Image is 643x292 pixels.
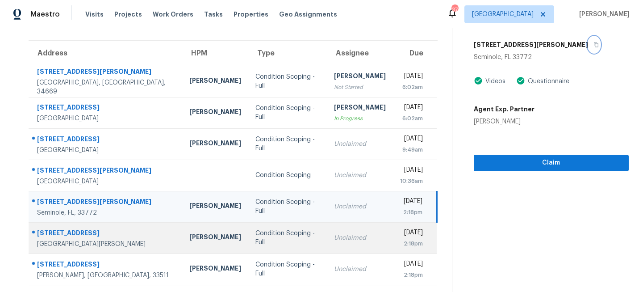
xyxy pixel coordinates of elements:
[334,114,386,123] div: In Progress
[400,271,423,279] div: 2:18pm
[483,77,505,86] div: Videos
[37,229,175,240] div: [STREET_ADDRESS]
[474,117,534,126] div: [PERSON_NAME]
[516,76,525,85] img: Artifact Present Icon
[334,171,386,180] div: Unclaimed
[255,229,320,247] div: Condition Scoping - Full
[37,197,175,208] div: [STREET_ADDRESS][PERSON_NAME]
[474,155,629,171] button: Claim
[29,41,182,66] th: Address
[189,139,241,150] div: [PERSON_NAME]
[334,72,386,83] div: [PERSON_NAME]
[334,265,386,274] div: Unclaimed
[400,197,422,208] div: [DATE]
[37,166,175,177] div: [STREET_ADDRESS][PERSON_NAME]
[400,239,423,248] div: 2:18pm
[334,202,386,211] div: Unclaimed
[400,208,422,217] div: 2:18pm
[400,72,423,83] div: [DATE]
[37,240,175,249] div: [GEOGRAPHIC_DATA][PERSON_NAME]
[30,10,60,19] span: Maestro
[474,40,588,49] h5: [STREET_ADDRESS][PERSON_NAME]
[400,165,423,177] div: [DATE]
[37,114,175,123] div: [GEOGRAPHIC_DATA]
[393,41,437,66] th: Due
[400,103,423,114] div: [DATE]
[400,114,423,123] div: 6:02am
[37,78,175,96] div: [GEOGRAPHIC_DATA], [GEOGRAPHIC_DATA], 34669
[204,11,223,17] span: Tasks
[334,140,386,148] div: Unclaimed
[400,228,423,239] div: [DATE]
[255,135,320,153] div: Condition Scoping - Full
[400,177,423,186] div: 10:36am
[153,10,193,19] span: Work Orders
[37,208,175,217] div: Seminole, FL, 33772
[481,157,622,169] span: Claim
[334,233,386,242] div: Unclaimed
[189,264,241,275] div: [PERSON_NAME]
[85,10,104,19] span: Visits
[474,76,483,85] img: Artifact Present Icon
[525,77,569,86] div: Questionnaire
[400,259,423,271] div: [DATE]
[37,260,175,271] div: [STREET_ADDRESS]
[255,72,320,90] div: Condition Scoping - Full
[588,37,600,53] button: Copy Address
[189,233,241,244] div: [PERSON_NAME]
[37,146,175,155] div: [GEOGRAPHIC_DATA]
[37,135,175,146] div: [STREET_ADDRESS]
[37,67,175,78] div: [STREET_ADDRESS][PERSON_NAME]
[474,53,629,62] div: Seminole, FL 33772
[37,103,175,114] div: [STREET_ADDRESS]
[234,10,268,19] span: Properties
[334,103,386,114] div: [PERSON_NAME]
[279,10,337,19] span: Geo Assignments
[400,145,423,154] div: 9:49am
[327,41,393,66] th: Assignee
[472,10,534,19] span: [GEOGRAPHIC_DATA]
[189,201,241,212] div: [PERSON_NAME]
[37,271,175,280] div: [PERSON_NAME], [GEOGRAPHIC_DATA], 33511
[248,41,327,66] th: Type
[255,198,320,216] div: Condition Scoping - Full
[255,104,320,122] div: Condition Scoping - Full
[400,83,423,92] div: 6:02am
[182,41,248,66] th: HPM
[255,171,320,180] div: Condition Scoping
[189,76,241,87] div: [PERSON_NAME]
[334,83,386,92] div: Not Started
[189,107,241,118] div: [PERSON_NAME]
[114,10,142,19] span: Projects
[474,105,534,114] h5: Agent Exp. Partner
[400,134,423,145] div: [DATE]
[37,177,175,186] div: [GEOGRAPHIC_DATA]
[255,260,320,278] div: Condition Scoping - Full
[576,10,630,19] span: [PERSON_NAME]
[451,5,458,14] div: 37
